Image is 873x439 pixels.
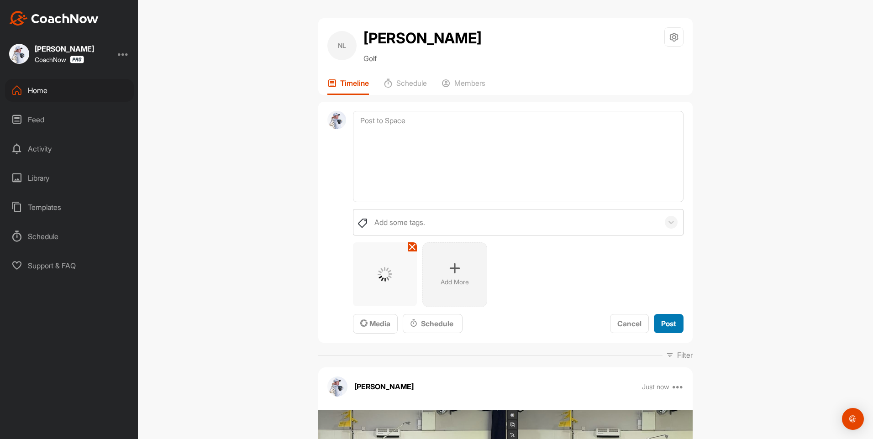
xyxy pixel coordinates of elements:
[327,376,347,397] img: avatar
[363,53,482,64] p: Golf
[354,381,414,392] p: [PERSON_NAME]
[9,11,99,26] img: CoachNow
[327,31,357,60] div: NL
[378,267,392,282] img: G6gVgL6ErOh57ABN0eRmCEwV0I4iEi4d8EwaPGI0tHgoAbU4EAHFLEQAh+QQFCgALACwIAA4AGAASAAAEbHDJSesaOCdk+8xg...
[5,108,134,131] div: Feed
[842,408,864,430] div: Open Intercom Messenger
[661,319,676,328] span: Post
[677,350,693,361] p: Filter
[410,318,455,329] div: Schedule
[617,319,642,328] span: Cancel
[454,78,485,88] p: Members
[441,277,469,287] p: Add More
[35,56,84,63] div: CoachNow
[5,79,134,102] div: Home
[70,56,84,63] img: CoachNow Pro
[642,382,669,392] p: Just now
[5,254,134,277] div: Support & FAQ
[360,319,390,328] span: Media
[327,111,346,130] img: avatar
[610,314,649,334] button: Cancel
[353,314,398,334] button: Media
[396,78,427,88] p: Schedule
[363,27,482,49] h2: [PERSON_NAME]
[5,196,134,219] div: Templates
[35,45,94,52] div: [PERSON_NAME]
[9,44,29,64] img: square_687b26beff6f1ed37a99449b0911618e.jpg
[5,137,134,160] div: Activity
[5,167,134,189] div: Library
[374,217,425,228] div: Add some tags.
[340,78,369,88] p: Timeline
[5,225,134,248] div: Schedule
[654,314,684,334] button: Post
